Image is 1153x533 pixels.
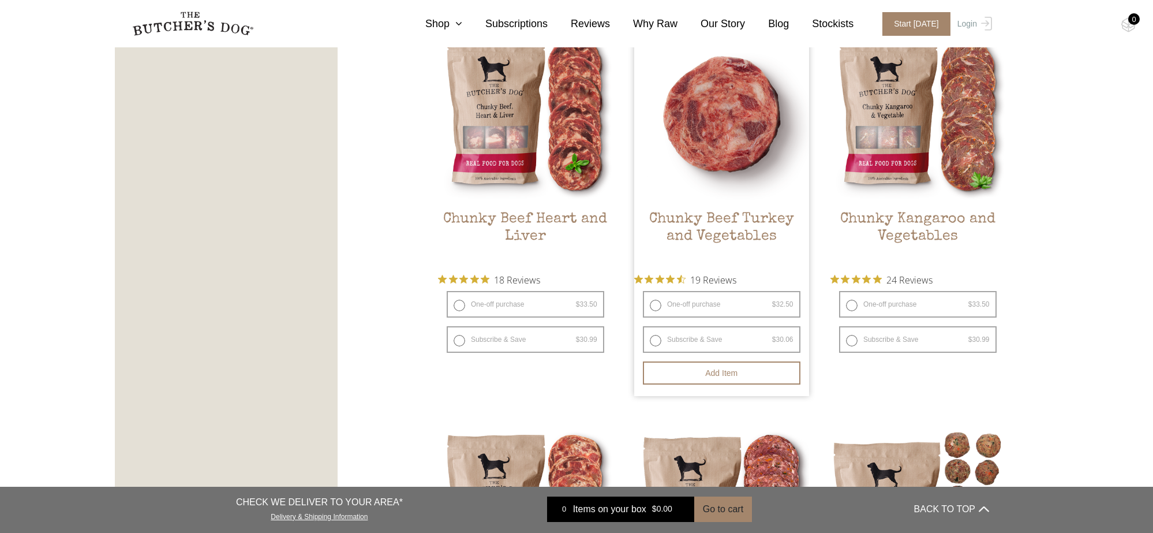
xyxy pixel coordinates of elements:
[438,27,613,202] img: Chunky Beef Heart and Liver
[772,336,793,344] bdi: 30.06
[690,271,736,288] span: 19 Reviews
[830,27,1005,202] img: Chunky Kangaroo and Vegetables
[556,504,573,515] div: 0
[954,12,992,36] a: Login
[438,27,613,265] a: Chunky Beef Heart and LiverChunky Beef Heart and Liver
[839,326,997,353] label: Subscribe & Save
[830,271,933,288] button: Rated 4.8 out of 5 stars from 24 reviews. Jump to reviews.
[789,16,853,32] a: Stockists
[462,16,548,32] a: Subscriptions
[547,497,694,522] a: 0 Items on your box $0.00
[694,497,752,522] button: Go to cart
[968,336,972,344] span: $
[968,336,990,344] bdi: 30.99
[652,505,657,514] span: $
[882,12,950,36] span: Start [DATE]
[610,16,677,32] a: Why Raw
[447,291,604,318] label: One-off purchase
[1121,17,1136,32] img: TBD_Cart-Empty.png
[494,271,540,288] span: 18 Reviews
[968,300,972,308] span: $
[576,300,597,308] bdi: 33.50
[839,291,997,318] label: One-off purchase
[1128,13,1140,25] div: 0
[634,211,809,265] h2: Chunky Beef Turkey and Vegetables
[236,495,403,509] p: CHECK WE DELIVER TO YOUR AREA*
[772,300,793,308] bdi: 32.50
[871,12,954,36] a: Start [DATE]
[438,271,540,288] button: Rated 4.9 out of 5 stars from 18 reviews. Jump to reviews.
[886,271,933,288] span: 24 Reviews
[772,300,776,308] span: $
[447,326,604,353] label: Subscribe & Save
[677,16,745,32] a: Our Story
[576,300,580,308] span: $
[643,361,800,385] button: Add item
[576,336,580,344] span: $
[643,291,800,318] label: One-off purchase
[573,502,646,516] span: Items on your box
[968,300,990,308] bdi: 33.50
[634,27,809,265] a: Chunky Beef Turkey and Vegetables
[271,510,368,521] a: Delivery & Shipping Information
[643,326,800,353] label: Subscribe & Save
[745,16,789,32] a: Blog
[402,16,462,32] a: Shop
[634,271,736,288] button: Rated 4.7 out of 5 stars from 19 reviews. Jump to reviews.
[438,211,613,265] h2: Chunky Beef Heart and Liver
[576,336,597,344] bdi: 30.99
[830,27,1005,265] a: Chunky Kangaroo and VegetablesChunky Kangaroo and Vegetables
[830,211,1005,265] h2: Chunky Kangaroo and Vegetables
[772,336,776,344] span: $
[548,16,610,32] a: Reviews
[914,495,989,523] button: BACK TO TOP
[652,505,672,514] bdi: 0.00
